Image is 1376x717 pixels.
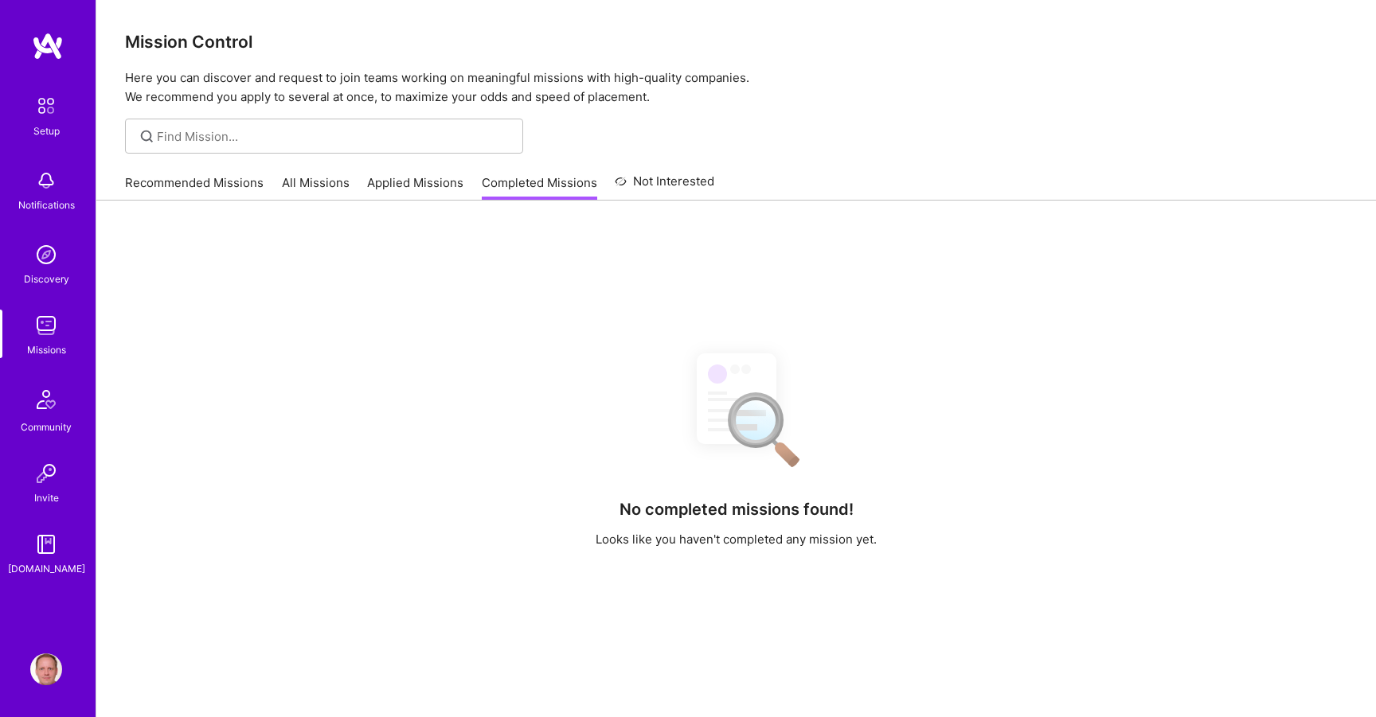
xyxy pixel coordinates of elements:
[8,560,85,577] div: [DOMAIN_NAME]
[27,341,66,358] div: Missions
[615,172,714,201] a: Not Interested
[29,89,63,123] img: setup
[157,128,511,145] input: Find Mission...
[125,32,1347,52] h3: Mission Control
[24,271,69,287] div: Discovery
[21,419,72,435] div: Community
[33,123,60,139] div: Setup
[30,239,62,271] img: discovery
[32,32,64,60] img: logo
[18,197,75,213] div: Notifications
[669,339,804,478] img: No Results
[125,68,1347,107] p: Here you can discover and request to join teams working on meaningful missions with high-quality ...
[282,174,350,201] a: All Missions
[26,653,66,685] a: User Avatar
[30,310,62,341] img: teamwork
[30,458,62,489] img: Invite
[30,528,62,560] img: guide book
[30,165,62,197] img: bell
[596,531,877,547] p: Looks like you haven't completed any mission yet.
[620,500,854,519] h4: No completed missions found!
[34,489,59,506] div: Invite
[482,174,597,201] a: Completed Missions
[27,380,65,419] img: Community
[138,127,156,146] i: icon SearchGrey
[125,174,264,201] a: Recommended Missions
[30,653,62,685] img: User Avatar
[367,174,463,201] a: Applied Missions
